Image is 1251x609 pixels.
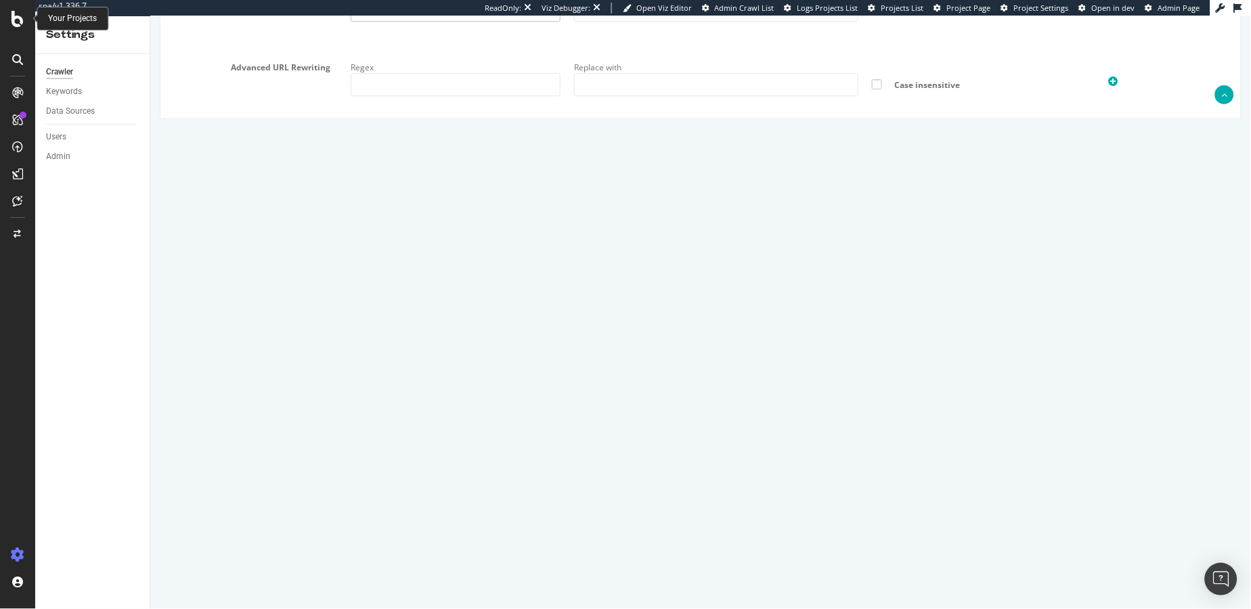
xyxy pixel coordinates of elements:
a: Project Page [934,3,991,14]
a: Users [46,130,140,144]
div: Settings [46,27,139,43]
div: Open Intercom Messenger [1205,563,1237,595]
a: Admin Page [1145,3,1200,14]
span: Projects List [881,3,924,13]
a: Admin Crawl List [702,3,774,14]
div: Admin [46,150,70,164]
div: Viz Debugger: [542,3,590,14]
span: Project Settings [1014,3,1069,13]
span: Admin Crawl List [715,3,774,13]
div: ReadOnly: [485,3,521,14]
a: Projects List [869,3,924,14]
span: Case insensitive [734,63,926,74]
span: Open in dev [1092,3,1135,13]
div: Keywords [46,85,82,99]
span: Logs Projects List [797,3,858,13]
label: Replace with [424,41,471,57]
a: Crawler [46,65,140,79]
span: Admin Page [1158,3,1200,13]
label: Advanced URL Rewriting [10,41,190,57]
label: Regex [200,41,223,57]
span: Open Viz Editor [636,3,692,13]
div: Your Projects [48,13,97,24]
div: Users [46,130,66,144]
a: Logs Projects List [785,3,858,14]
a: Admin [46,150,140,164]
a: Open Viz Editor [623,3,692,14]
a: Open in dev [1079,3,1135,14]
span: Project Page [947,3,991,13]
a: Keywords [46,85,140,99]
div: Data Sources [46,104,95,118]
a: Data Sources [46,104,140,118]
a: Project Settings [1001,3,1069,14]
div: Crawler [46,65,73,79]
